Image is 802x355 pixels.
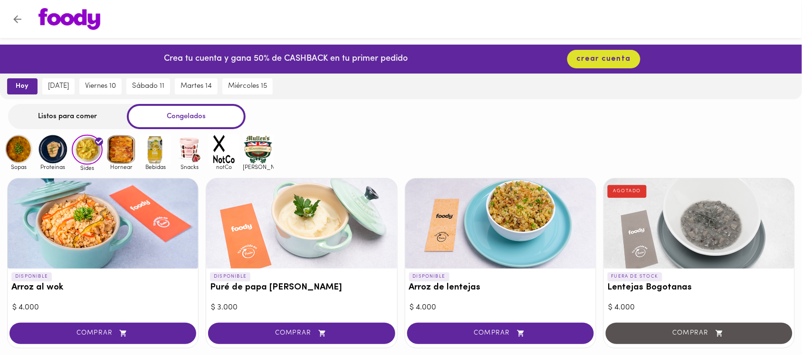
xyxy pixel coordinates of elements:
button: COMPRAR [10,323,196,344]
p: DISPONIBLE [210,272,250,281]
span: hoy [14,82,31,91]
img: Proteinas [38,134,68,165]
span: Proteinas [38,164,68,170]
img: Sopas [3,134,34,165]
button: martes 14 [175,78,218,94]
h3: Arroz al wok [11,283,194,293]
button: COMPRAR [208,323,395,344]
span: Sides [72,165,103,171]
div: Arroz de lentejas [405,178,596,269]
div: Listos para comer [8,104,127,129]
span: crear cuenta [577,55,631,64]
img: Bebidas [140,134,171,165]
span: [DATE] [48,82,69,91]
button: COMPRAR [407,323,594,344]
h3: Lentejas Bogotanas [608,283,791,293]
div: $ 4.000 [410,302,591,313]
span: martes 14 [181,82,212,91]
span: Bebidas [140,164,171,170]
img: mullens [243,134,274,165]
span: miércoles 15 [228,82,267,91]
span: sábado 11 [132,82,164,91]
div: Congelados [127,104,246,129]
div: $ 4.000 [12,302,193,313]
p: DISPONIBLE [409,272,449,281]
button: miércoles 15 [222,78,273,94]
span: Snacks [174,164,205,170]
button: hoy [7,78,38,94]
h3: Arroz de lentejas [409,283,592,293]
p: FUERA DE STOCK [608,272,662,281]
div: $ 4.000 [609,302,790,313]
span: Sopas [3,164,34,170]
div: Puré de papa blanca [206,178,397,269]
span: COMPRAR [21,329,184,337]
p: Crea tu cuenta y gana 50% de CASHBACK en tu primer pedido [164,53,408,65]
img: Snacks [174,134,205,165]
h3: Puré de papa [PERSON_NAME] [210,283,393,293]
span: Hornear [106,164,137,170]
img: logo.png [38,8,100,30]
button: sábado 11 [126,78,170,94]
span: notCo [209,164,239,170]
button: Volver [6,8,29,31]
img: Hornear [106,134,137,165]
iframe: Messagebird Livechat Widget [747,300,792,346]
span: COMPRAR [419,329,582,337]
div: Lentejas Bogotanas [604,178,794,269]
div: AGOTADO [608,185,647,197]
button: viernes 10 [79,78,122,94]
img: Sides [72,135,103,165]
div: Arroz al wok [8,178,198,269]
img: notCo [209,134,239,165]
button: crear cuenta [567,50,640,68]
div: $ 3.000 [211,302,392,313]
span: [PERSON_NAME] [243,164,274,170]
button: [DATE] [42,78,75,94]
p: DISPONIBLE [11,272,52,281]
span: COMPRAR [220,329,383,337]
span: viernes 10 [85,82,116,91]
